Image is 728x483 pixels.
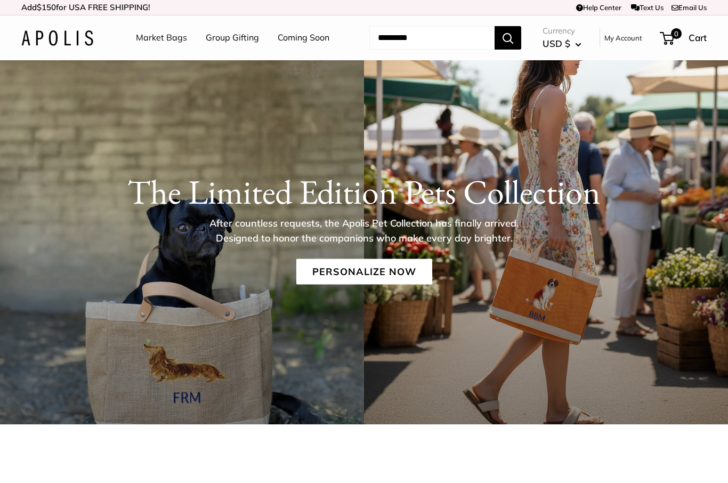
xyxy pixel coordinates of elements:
span: 0 [671,28,682,39]
p: After countless requests, the Apolis Pet Collection has finally arrived. Designed to honor the co... [191,216,537,246]
span: Currency [543,23,581,38]
button: Search [495,26,521,50]
span: USD $ [543,38,570,49]
a: Coming Soon [278,30,329,46]
h1: The Limited Edition Pets Collection [21,172,707,212]
input: Search... [369,26,495,50]
span: $150 [37,2,56,12]
a: Help Center [576,3,621,12]
img: Apolis [21,30,93,46]
span: Cart [689,32,707,43]
a: 0 Cart [661,29,707,46]
button: USD $ [543,35,581,52]
a: Personalize Now [296,259,432,285]
a: Text Us [631,3,664,12]
a: Market Bags [136,30,187,46]
a: Email Us [672,3,707,12]
a: Group Gifting [206,30,259,46]
a: My Account [604,31,642,44]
